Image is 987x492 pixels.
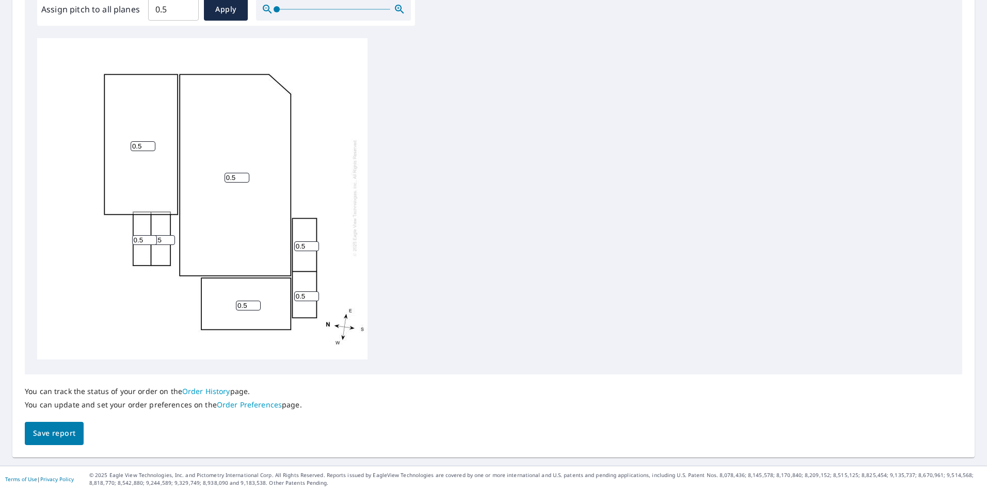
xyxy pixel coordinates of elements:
p: You can update and set your order preferences on the page. [25,400,302,409]
label: Assign pitch to all planes [41,3,140,15]
span: Save report [33,427,75,440]
button: Save report [25,422,84,445]
p: | [5,476,74,482]
p: © 2025 Eagle View Technologies, Inc. and Pictometry International Corp. All Rights Reserved. Repo... [89,471,982,487]
span: Apply [212,3,240,16]
a: Order Preferences [217,400,282,409]
a: Privacy Policy [40,475,74,483]
p: You can track the status of your order on the page. [25,387,302,396]
a: Order History [182,386,230,396]
a: Terms of Use [5,475,37,483]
